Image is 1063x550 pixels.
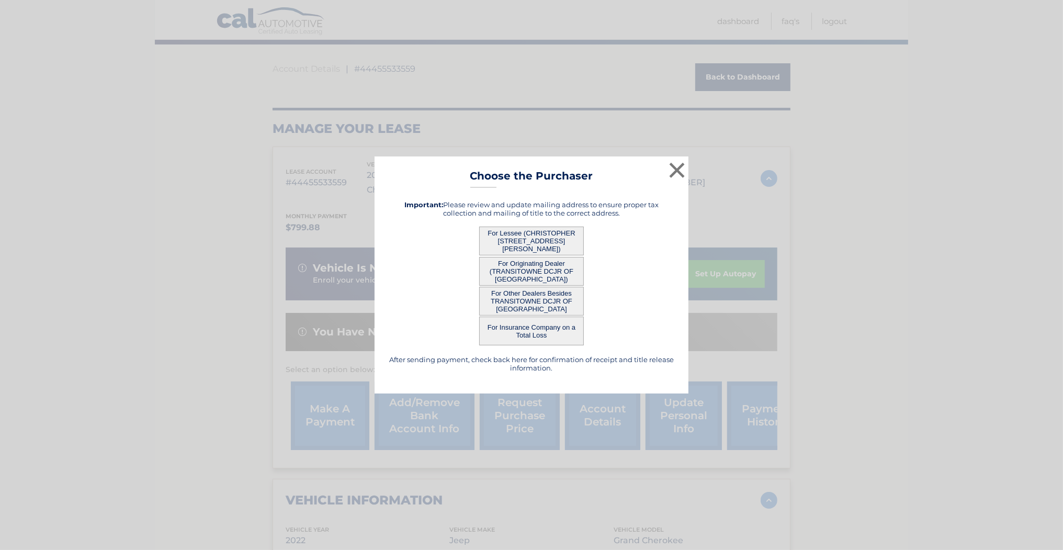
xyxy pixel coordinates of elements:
[404,200,443,209] strong: Important:
[388,200,675,217] h5: Please review and update mailing address to ensure proper tax collection and mailing of title to ...
[479,317,584,345] button: For Insurance Company on a Total Loss
[666,160,687,181] button: ×
[388,355,675,372] h5: After sending payment, check back here for confirmation of receipt and title release information.
[479,257,584,286] button: For Originating Dealer (TRANSITOWNE DCJR OF [GEOGRAPHIC_DATA])
[470,170,593,188] h3: Choose the Purchaser
[479,287,584,316] button: For Other Dealers Besides TRANSITOWNE DCJR OF [GEOGRAPHIC_DATA]
[479,227,584,255] button: For Lessee (CHRISTOPHER [STREET_ADDRESS][PERSON_NAME])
